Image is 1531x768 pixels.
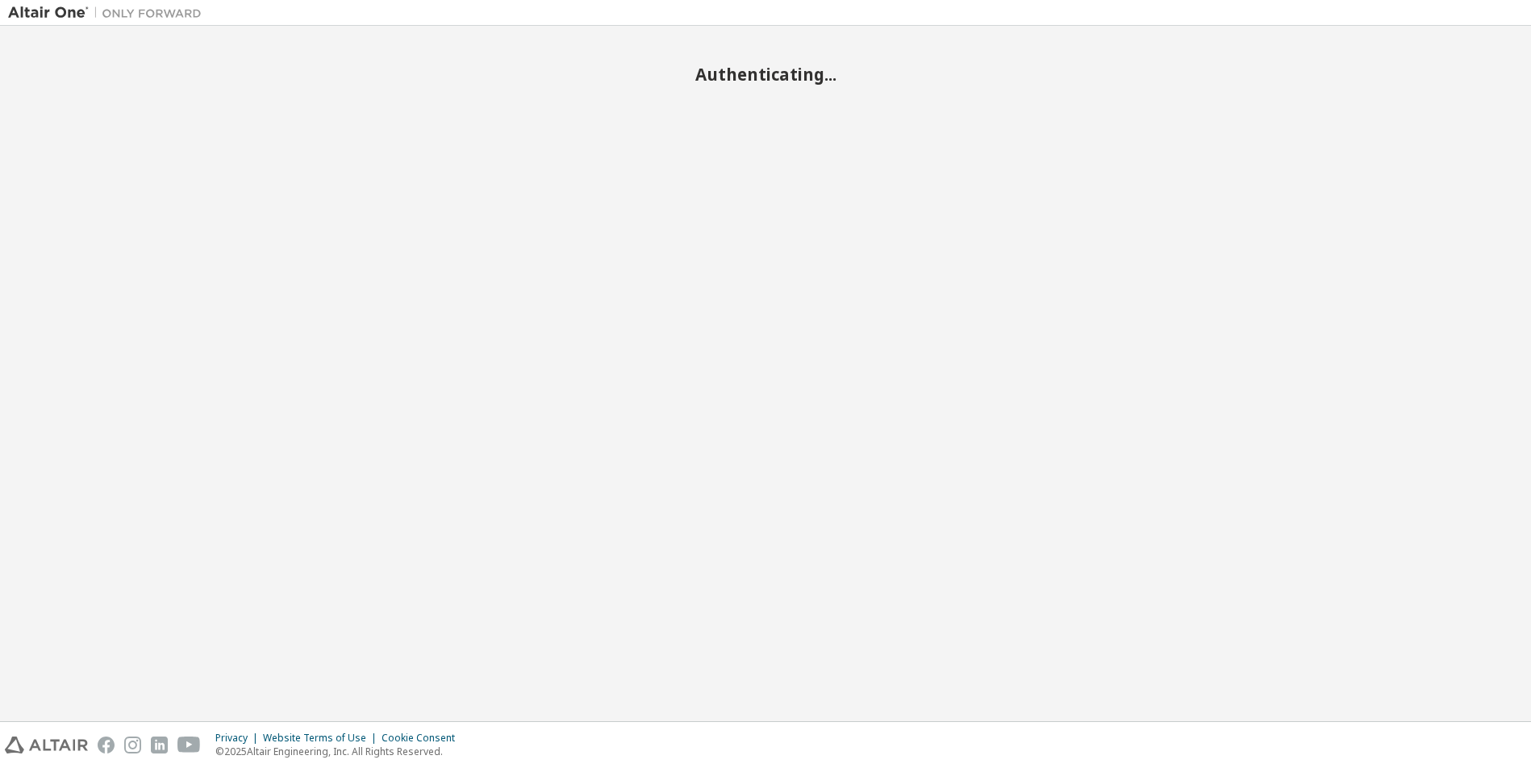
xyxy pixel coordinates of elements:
[263,732,382,745] div: Website Terms of Use
[98,737,115,753] img: facebook.svg
[5,737,88,753] img: altair_logo.svg
[215,732,263,745] div: Privacy
[8,64,1523,85] h2: Authenticating...
[124,737,141,753] img: instagram.svg
[177,737,201,753] img: youtube.svg
[151,737,168,753] img: linkedin.svg
[382,732,465,745] div: Cookie Consent
[8,5,210,21] img: Altair One
[215,745,465,758] p: © 2025 Altair Engineering, Inc. All Rights Reserved.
